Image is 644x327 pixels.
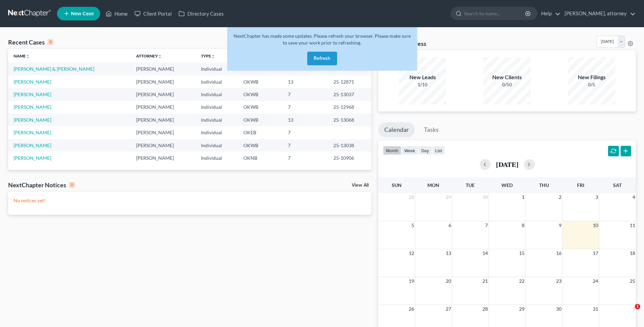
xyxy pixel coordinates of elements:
[136,53,162,58] a: Attorneyunfold_more
[131,75,196,88] td: [PERSON_NAME]
[238,101,282,114] td: OKWB
[482,193,489,201] span: 30
[445,193,452,201] span: 29
[411,221,415,229] span: 5
[621,304,637,320] iframe: Intercom live chat
[102,7,131,20] a: Home
[592,277,599,285] span: 24
[282,139,328,152] td: 7
[48,39,54,45] div: 8
[558,221,562,229] span: 9
[401,146,418,155] button: week
[432,146,445,155] button: list
[538,7,560,20] a: Help
[635,304,640,309] span: 1
[14,155,51,161] a: [PERSON_NAME]
[629,249,636,257] span: 18
[592,305,599,313] span: 31
[482,305,489,313] span: 28
[521,221,525,229] span: 8
[196,88,238,101] td: Individual
[158,54,162,58] i: unfold_more
[501,182,513,188] span: Wed
[328,101,371,114] td: 25-12968
[328,114,371,126] td: 25-13068
[131,88,196,101] td: [PERSON_NAME]
[518,277,525,285] span: 22
[211,54,215,58] i: unfold_more
[518,305,525,313] span: 29
[328,152,371,164] td: 25-10906
[14,197,366,204] p: No notices yet!
[483,73,531,81] div: New Clients
[196,152,238,164] td: Individual
[131,63,196,75] td: [PERSON_NAME]
[196,139,238,152] td: Individual
[392,182,402,188] span: Sun
[408,249,415,257] span: 12
[131,126,196,139] td: [PERSON_NAME]
[282,152,328,164] td: 7
[14,91,51,97] a: [PERSON_NAME]
[482,277,489,285] span: 21
[196,101,238,114] td: Individual
[445,277,452,285] span: 20
[175,7,227,20] a: Directory Cases
[482,249,489,257] span: 14
[539,182,549,188] span: Thu
[14,66,94,72] a: [PERSON_NAME] & [PERSON_NAME]
[282,75,328,88] td: 13
[282,101,328,114] td: 7
[558,193,562,201] span: 2
[328,139,371,152] td: 25-13038
[307,52,337,65] button: Refresh
[629,221,636,229] span: 11
[234,33,411,46] span: NextChapter has made some updates. Please refresh your browser. Please make sure to save your wor...
[352,183,369,188] a: View All
[383,146,401,155] button: month
[592,249,599,257] span: 17
[196,114,238,126] td: Individual
[282,114,328,126] td: 13
[399,73,446,81] div: New Leads
[418,122,445,137] a: Tasks
[496,161,518,168] h2: [DATE]
[26,54,30,58] i: unfold_more
[131,139,196,152] td: [PERSON_NAME]
[328,75,371,88] td: 25-12871
[445,249,452,257] span: 13
[448,221,452,229] span: 6
[577,182,584,188] span: Fri
[238,114,282,126] td: OKWB
[408,193,415,201] span: 28
[464,7,526,20] input: Search by name...
[408,277,415,285] span: 19
[282,126,328,139] td: 7
[595,193,599,201] span: 3
[131,7,175,20] a: Client Portal
[466,182,475,188] span: Tue
[69,182,75,188] div: 0
[131,101,196,114] td: [PERSON_NAME]
[399,81,446,88] div: 1/10
[131,152,196,164] td: [PERSON_NAME]
[445,305,452,313] span: 27
[328,88,371,101] td: 25-13037
[561,7,636,20] a: [PERSON_NAME], attorney
[238,88,282,101] td: OKWB
[14,53,30,58] a: Nameunfold_more
[521,193,525,201] span: 1
[555,277,562,285] span: 23
[14,79,51,85] a: [PERSON_NAME]
[8,181,75,189] div: NextChapter Notices
[427,182,439,188] span: Mon
[484,221,489,229] span: 7
[518,249,525,257] span: 15
[8,38,54,46] div: Recent Cases
[632,193,636,201] span: 4
[14,130,51,135] a: [PERSON_NAME]
[14,142,51,148] a: [PERSON_NAME]
[629,277,636,285] span: 25
[555,305,562,313] span: 30
[238,152,282,164] td: OKNB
